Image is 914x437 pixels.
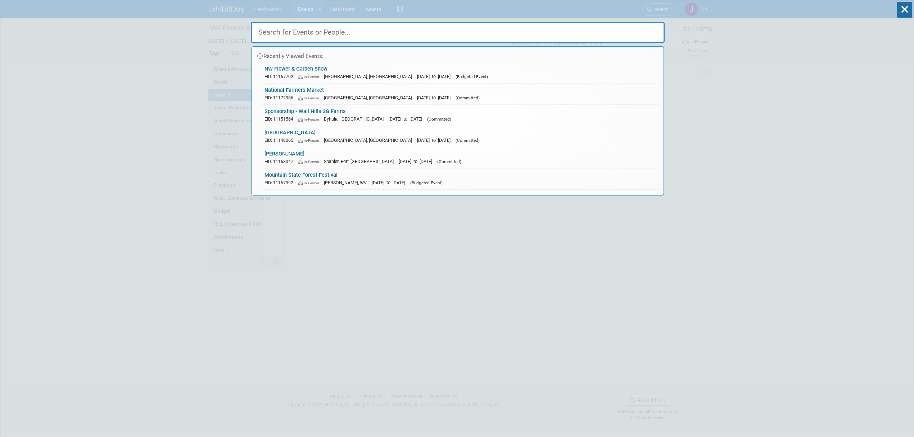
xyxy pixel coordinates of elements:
[264,138,297,143] span: EID: 11148065
[261,62,660,83] a: NW Flower & Garden Show EID: 11167702 In-Person [GEOGRAPHIC_DATA], [GEOGRAPHIC_DATA] [DATE] to [D...
[372,180,409,185] span: [DATE] to [DATE]
[261,84,660,104] a: National Farmers Market EID: 11172986 In-Person [GEOGRAPHIC_DATA], [GEOGRAPHIC_DATA] [DATE] to [D...
[298,117,322,122] span: In-Person
[427,117,451,122] span: (Committed)
[437,159,461,164] span: (Committed)
[410,180,443,185] span: (Budgeted Event)
[399,159,436,164] span: [DATE] to [DATE]
[255,47,660,62] div: Recently Viewed Events:
[324,159,397,164] span: Spanish Fort, [GEOGRAPHIC_DATA]
[251,22,665,43] input: Search for Events or People...
[261,147,660,168] a: [PERSON_NAME] EID: 11168047 In-Person Spanish Fort, [GEOGRAPHIC_DATA] [DATE] to [DATE] (Committed)
[264,74,297,79] span: EID: 11167702
[264,180,297,185] span: EID: 11167992
[298,75,322,79] span: In-Person
[261,126,660,147] a: [GEOGRAPHIC_DATA] EID: 11148065 In-Person [GEOGRAPHIC_DATA], [GEOGRAPHIC_DATA] [DATE] to [DATE] (...
[456,95,480,100] span: (Committed)
[324,138,416,143] span: [GEOGRAPHIC_DATA], [GEOGRAPHIC_DATA]
[417,138,454,143] span: [DATE] to [DATE]
[264,95,297,100] span: EID: 11172986
[456,74,488,79] span: (Budgeted Event)
[264,159,297,164] span: EID: 11168047
[324,95,416,100] span: [GEOGRAPHIC_DATA], [GEOGRAPHIC_DATA]
[264,116,297,122] span: EID: 11151564
[298,96,322,100] span: In-Person
[389,116,426,122] span: [DATE] to [DATE]
[261,168,660,189] a: Mountain State Forest Festival EID: 11167992 In-Person [PERSON_NAME], WV [DATE] to [DATE] (Budget...
[298,138,322,143] span: In-Person
[324,180,370,185] span: [PERSON_NAME], WV
[324,116,387,122] span: Byhalia, [GEOGRAPHIC_DATA]
[298,159,322,164] span: In-Person
[298,181,322,185] span: In-Person
[417,95,454,100] span: [DATE] to [DATE]
[417,74,454,79] span: [DATE] to [DATE]
[324,74,416,79] span: [GEOGRAPHIC_DATA], [GEOGRAPHIC_DATA]
[261,105,660,126] a: Sponsorship - Wall Hills 3G Farms EID: 11151564 In-Person Byhalia, [GEOGRAPHIC_DATA] [DATE] to [D...
[456,138,480,143] span: (Committed)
